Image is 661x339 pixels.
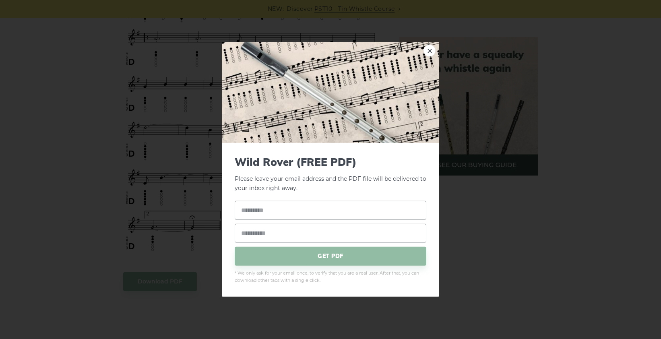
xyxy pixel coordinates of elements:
[235,156,426,193] p: Please leave your email address and the PDF file will be delivered to your inbox right away.
[235,246,426,265] span: GET PDF
[235,269,426,284] span: * We only ask for your email once, to verify that you are a real user. After that, you can downlo...
[222,42,439,143] img: Tin Whistle Tab Preview
[423,45,436,57] a: ×
[235,156,426,168] span: Wild Rover (FREE PDF)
